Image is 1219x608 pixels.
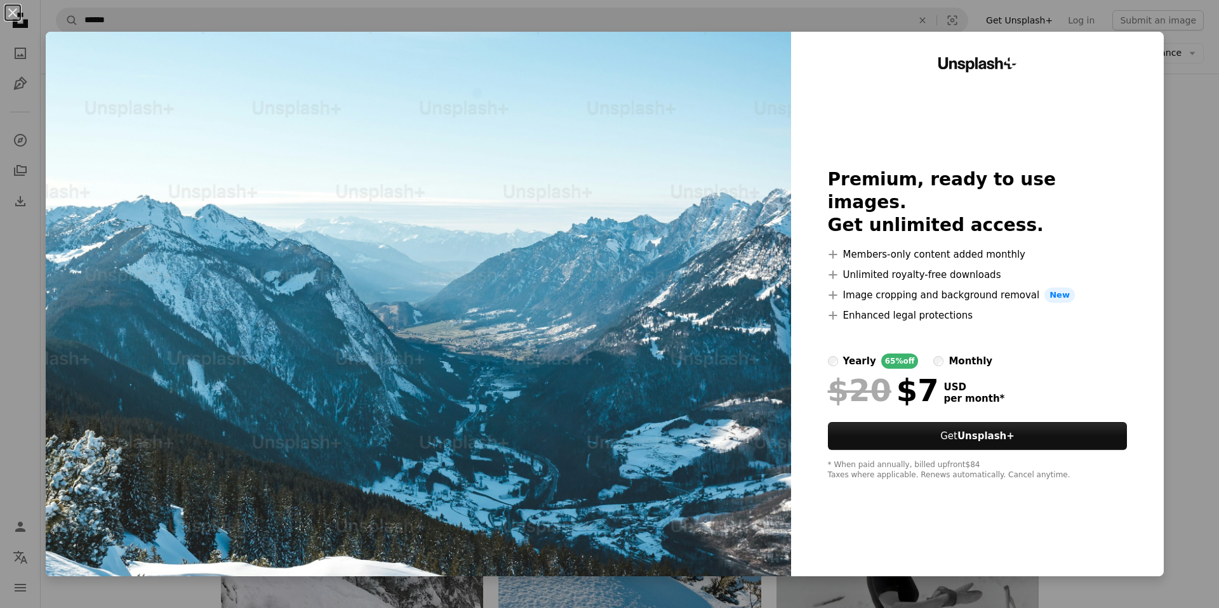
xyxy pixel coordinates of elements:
[944,381,1005,393] span: USD
[949,354,992,369] div: monthly
[828,356,838,366] input: yearly65%off
[828,287,1128,303] li: Image cropping and background removal
[828,267,1128,282] li: Unlimited royalty-free downloads
[1044,287,1075,303] span: New
[933,356,943,366] input: monthly
[843,354,876,369] div: yearly
[828,308,1128,323] li: Enhanced legal protections
[881,354,919,369] div: 65% off
[828,460,1128,480] div: * When paid annually, billed upfront $84 Taxes where applicable. Renews automatically. Cancel any...
[828,168,1128,237] h2: Premium, ready to use images. Get unlimited access.
[828,422,1128,450] button: GetUnsplash+
[944,393,1005,404] span: per month *
[957,430,1015,442] strong: Unsplash+
[828,374,939,407] div: $7
[828,247,1128,262] li: Members-only content added monthly
[828,374,891,407] span: $20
